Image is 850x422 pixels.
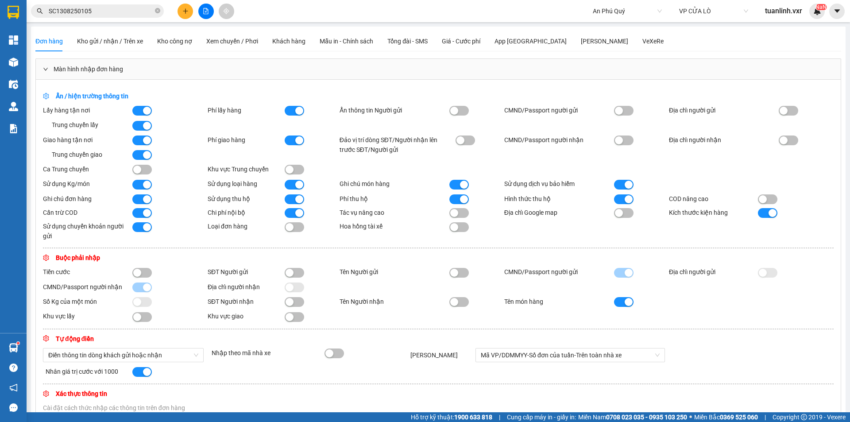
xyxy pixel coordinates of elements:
img: warehouse-icon [9,102,18,111]
span: | [765,412,766,422]
div: Sử dụng chuyển khoản người gửi [43,221,132,241]
img: solution-icon [9,124,18,133]
span: Giá - Cước phí [442,38,480,45]
sup: NaN [815,4,827,10]
span: tuanlinh.vxr [758,5,809,16]
div: Khu vực Trung chuyển [208,164,285,174]
div: Ghi chú đơn hàng [43,194,132,204]
span: Cung cấp máy in - giấy in: [507,412,576,422]
span: right [43,66,48,72]
div: Ca Trung chuyển [43,164,132,174]
div: Địa chỉ người nhận [669,135,779,145]
span: VP CỬA LÒ [679,4,748,18]
span: Buộc phải nhập [43,254,100,261]
div: CMND/Passport người gửi [504,267,614,277]
div: SĐT Người gửi [208,267,285,277]
span: Miền Nam [578,412,687,422]
sup: 1 [17,342,19,345]
div: Trung chuyển lấy [43,120,132,130]
span: [PERSON_NAME] [410,352,458,359]
span: Tự động điền [43,335,94,342]
div: Phí lấy hàng [208,105,285,115]
span: Mã VP/DDMMYY-Số đơn của tuần-Trên toàn nhà xe [481,348,660,362]
div: Nhân giá trị cước với 1000 [43,367,130,376]
div: Hình thức thu hộ [504,194,614,204]
div: Chi phí nội bộ [208,208,285,217]
div: CMND/Passport người nhận [504,135,614,145]
span: aim [223,8,229,14]
div: Tác vụ nâng cao [340,208,449,217]
div: Sử dụng dịch vụ bảo hiểm [504,179,614,189]
div: Xác thực thông tin [43,389,372,399]
div: Số Kg của một món [43,297,132,306]
div: Phí giao hàng [208,135,285,145]
span: copyright [801,414,807,420]
strong: 1900 633 818 [454,414,492,421]
div: Địa chỉ Google map [504,208,614,217]
div: Khách hàng [272,36,305,46]
div: CMND/Passport người nhận [43,282,132,292]
div: [PERSON_NAME] [581,36,628,46]
div: COD nâng cao [669,194,758,204]
input: Tìm tên, số ĐT hoặc mã đơn [49,6,153,16]
span: file-add [203,8,209,14]
button: file-add [198,4,214,19]
div: Phí thu hộ [340,194,449,204]
div: App [GEOGRAPHIC_DATA] [495,36,567,46]
div: Khu vực lấy [43,311,132,321]
span: setting [43,255,49,261]
img: dashboard-icon [9,35,18,45]
img: warehouse-icon [9,58,18,67]
div: Sử dụng loại hàng [208,179,285,189]
button: caret-down [829,4,845,19]
div: Loại đơn hàng [208,221,285,231]
span: Điền thông tin dòng khách gửi hoặc nhận [48,348,198,362]
span: setting [43,391,49,397]
span: message [9,403,18,412]
strong: 0708 023 035 - 0935 103 250 [606,414,687,421]
span: caret-down [833,7,841,15]
div: Kho công nợ [157,36,192,46]
div: Ẩn thông tin Người gửi [340,105,449,115]
div: VeXeRe [642,36,664,46]
strong: 0369 525 060 [720,414,758,421]
button: aim [219,4,234,19]
span: close-circle [155,7,160,15]
div: Địa chỉ người nhận [208,282,285,292]
div: Khu vực giao [208,311,285,321]
div: Trung chuyển giao [43,150,132,159]
span: close-circle [155,8,160,13]
img: warehouse-icon [9,80,18,89]
span: question-circle [9,364,18,372]
div: Hoa hồng tài xế [340,221,449,231]
span: Tổng đài - SMS [387,38,428,45]
div: SĐT Người nhận [208,297,285,306]
div: Tên món hàng [504,297,614,306]
span: setting [43,335,49,341]
span: search [37,8,43,14]
div: Tiền cước [43,267,132,277]
span: | [499,412,500,422]
span: Xem chuyến / Phơi [206,38,258,45]
img: icon-new-feature [813,7,821,15]
span: notification [9,383,18,392]
div: Ẩn / hiện trường thông tin [43,91,372,101]
div: Lấy hàng tận nơi [43,105,132,115]
span: plus [182,8,189,14]
span: setting [43,93,49,99]
div: Đảo vị trí dòng SĐT/Người nhận lên trước SĐT/Người gửi [340,135,449,155]
div: Sử dụng thu hộ [208,194,285,204]
div: Tên Người gửi [340,267,449,277]
span: Mẫu in - Chính sách [320,38,373,45]
div: Địa chỉ người gửi [669,105,779,115]
img: warehouse-icon [9,343,18,352]
span: Đơn hàng [35,38,63,45]
button: plus [178,4,193,19]
div: Sử dụng Kg/món [43,179,132,189]
span: Miền Bắc [694,412,758,422]
div: Cài đặt cách thức nhập các thông tin trên đơn hàng [43,403,834,413]
div: Nhập theo mã nhà xe [209,348,322,358]
div: Giao hàng tận nơi [43,135,132,145]
span: Hỗ trợ kỹ thuật: [411,412,492,422]
div: Cấn trừ COD [43,208,132,217]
